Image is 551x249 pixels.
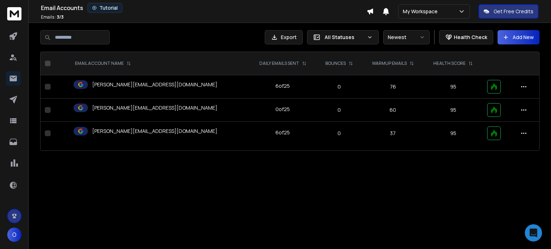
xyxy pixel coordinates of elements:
button: Get Free Credits [479,4,538,19]
td: 37 [362,122,424,145]
div: 0 of 25 [275,106,290,113]
p: All Statuses [325,34,364,41]
div: 6 of 25 [275,129,290,136]
button: Health Check [439,30,493,44]
p: My Workspace [403,8,441,15]
td: 95 [424,75,482,99]
div: EMAIL ACCOUNT NAME [75,61,131,66]
p: 0 [321,130,358,137]
p: 0 [321,106,358,114]
td: 95 [424,122,482,145]
span: 3 / 3 [57,14,63,20]
p: HEALTH SCORE [433,61,466,66]
p: [PERSON_NAME][EMAIL_ADDRESS][DOMAIN_NAME] [92,81,217,88]
div: Open Intercom Messenger [525,224,542,241]
button: Export [265,30,303,44]
td: 60 [362,99,424,122]
p: Get Free Credits [494,8,533,15]
button: Tutorial [88,3,122,13]
p: [PERSON_NAME][EMAIL_ADDRESS][DOMAIN_NAME] [92,104,217,111]
p: WARMUP EMAILS [372,61,407,66]
p: Health Check [454,34,487,41]
p: Emails : [41,14,63,20]
p: 0 [321,83,358,90]
p: [PERSON_NAME][EMAIL_ADDRESS][DOMAIN_NAME] [92,128,217,135]
p: BOUNCES [325,61,346,66]
button: Newest [383,30,430,44]
div: Email Accounts [41,3,367,13]
td: 95 [424,99,482,122]
button: O [7,228,22,242]
div: 6 of 25 [275,82,290,90]
td: 76 [362,75,424,99]
p: DAILY EMAILS SENT [259,61,299,66]
button: Add New [498,30,540,44]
